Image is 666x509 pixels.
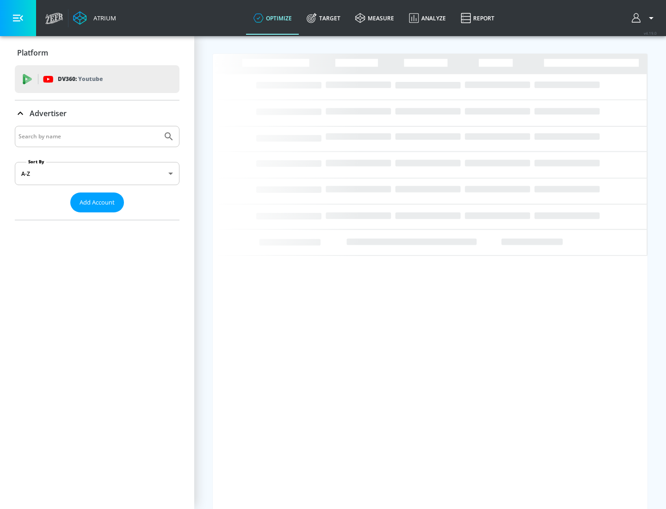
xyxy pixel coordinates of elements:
[15,40,179,66] div: Platform
[15,212,179,220] nav: list of Advertiser
[58,74,103,84] p: DV360:
[15,162,179,185] div: A-Z
[453,1,502,35] a: Report
[15,65,179,93] div: DV360: Youtube
[15,100,179,126] div: Advertiser
[70,192,124,212] button: Add Account
[246,1,299,35] a: optimize
[78,74,103,84] p: Youtube
[26,159,46,165] label: Sort By
[299,1,348,35] a: Target
[30,108,67,118] p: Advertiser
[18,130,159,143] input: Search by name
[401,1,453,35] a: Analyze
[80,197,115,208] span: Add Account
[90,14,116,22] div: Atrium
[348,1,401,35] a: measure
[644,31,657,36] span: v 4.19.0
[15,126,179,220] div: Advertiser
[73,11,116,25] a: Atrium
[17,48,48,58] p: Platform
